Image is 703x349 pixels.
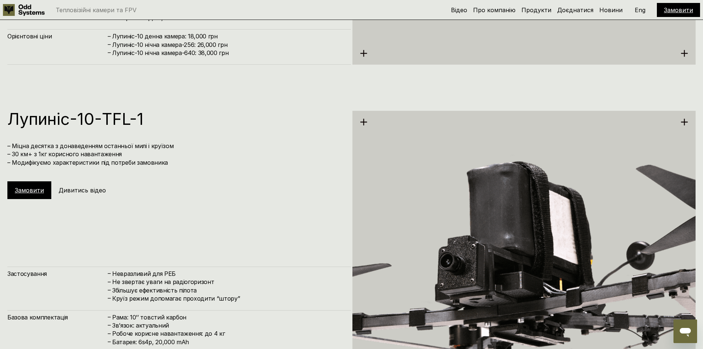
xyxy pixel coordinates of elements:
h4: Застосування [7,270,107,278]
h4: – [108,286,111,294]
a: Доєднатися [557,6,593,14]
h4: – [108,329,111,337]
p: Тепловізійні камери та FPV [56,7,137,13]
h4: – [108,48,111,57]
h4: Невразливий для РЕБ [112,270,344,278]
a: Замовити [664,6,693,14]
a: Відео [451,6,467,14]
h4: Батарея: 6s4p, 20,000 mAh [112,338,344,346]
h4: – [108,321,111,329]
a: Замовити [15,187,44,194]
iframe: Button to launch messaging window, conversation in progress [673,319,697,343]
h4: – [108,294,111,302]
h4: – Міцна десятка з донаведенням останньої милі і круїзом – 30 км+ з 1кг корисного навантаження – М... [7,142,344,167]
a: Продукти [521,6,551,14]
a: Новини [599,6,623,14]
h4: – [108,277,111,285]
h4: Збільшує ефективність пілота [112,286,344,294]
p: Eng [635,7,645,13]
h4: – [108,313,111,321]
h4: Рама: 10’’ товстий карбон [112,313,344,321]
h4: Орієнтовні ціни [7,32,107,40]
h4: Зв’язок: актуальний [112,321,344,329]
h4: – [108,32,111,40]
h4: – [108,40,111,48]
h5: Дивитись відео [59,186,106,194]
a: Про компанію [473,6,516,14]
h4: Робоче корисне навантаження: до 4 кг [112,329,344,338]
h4: – [108,269,111,277]
h4: Лупиніс-10 нічна камера-640: 38,000 грн [112,49,344,57]
h4: Лупиніс-10 нічна камера-256: 26,000 грн [112,41,344,49]
h4: Круїз режим допомагає проходити “штору” [112,294,344,302]
h4: Базова комплектація [7,313,107,321]
h4: Лупиніс-10 денна камера: 18,000 грн [112,32,344,40]
h4: – [108,338,111,346]
h1: Лупиніс-10-TFL-1 [7,111,344,127]
h4: Не звертає уваги на радіогоризонт [112,278,344,286]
